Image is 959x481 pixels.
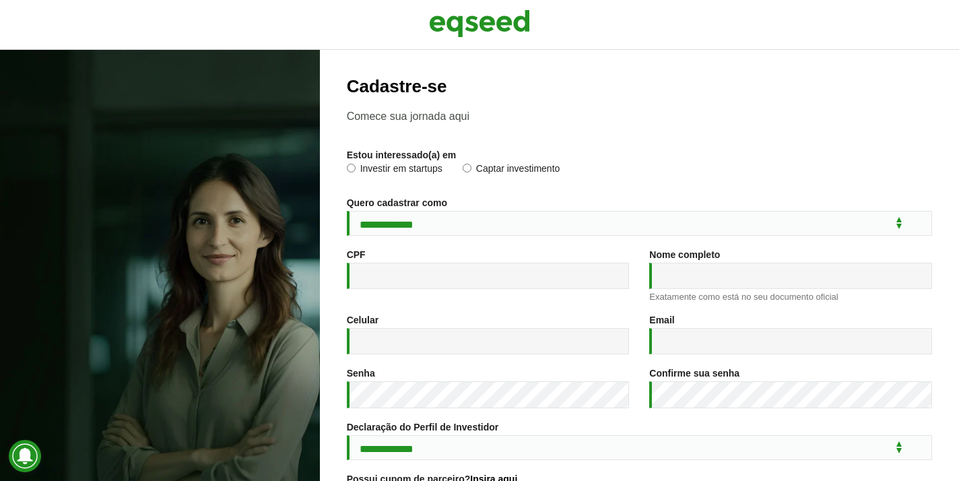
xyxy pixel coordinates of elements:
label: Investir em startups [347,164,442,177]
input: Investir em startups [347,164,356,172]
label: Confirme sua senha [649,368,739,378]
label: Estou interessado(a) em [347,150,457,160]
label: Email [649,315,674,325]
div: Exatamente como está no seu documento oficial [649,292,932,301]
p: Comece sua jornada aqui [347,110,932,123]
input: Captar investimento [463,164,471,172]
label: Nome completo [649,250,720,259]
label: Captar investimento [463,164,560,177]
label: Celular [347,315,378,325]
label: Declaração do Perfil de Investidor [347,422,499,432]
label: Quero cadastrar como [347,198,447,207]
label: CPF [347,250,366,259]
h2: Cadastre-se [347,77,932,96]
label: Senha [347,368,375,378]
img: EqSeed Logo [429,7,530,40]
